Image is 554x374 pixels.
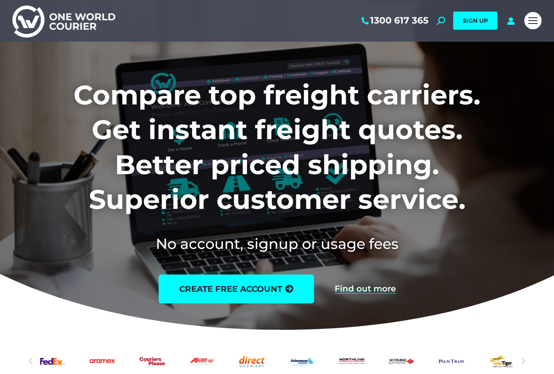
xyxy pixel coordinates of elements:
[335,284,396,294] a: Find out more
[360,15,428,26] a: 1300 617 365
[524,12,542,29] a: Mobile menu icon
[19,234,535,254] h2: No account, signup or usage fees
[12,4,115,38] img: One World Courier
[19,78,535,217] h1: Compare top freight carriers. Get instant freight quotes. Better priced shipping. Superior custom...
[463,17,488,24] span: SIGN UP
[159,275,314,303] a: create free account
[453,12,497,30] a: SIGN UP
